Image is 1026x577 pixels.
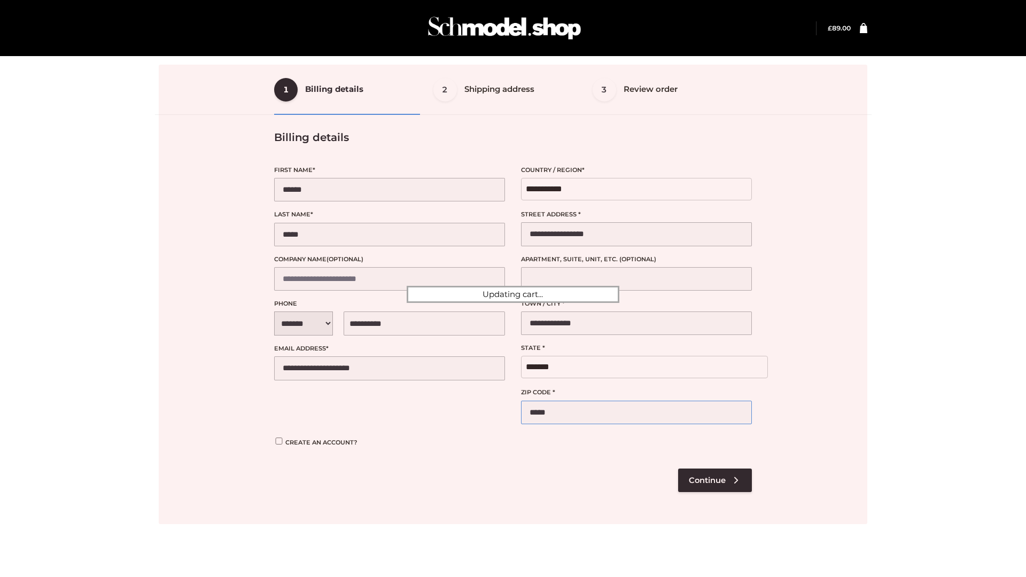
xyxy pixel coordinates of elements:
bdi: 89.00 [828,24,851,32]
a: £89.00 [828,24,851,32]
span: £ [828,24,832,32]
div: Updating cart... [407,286,619,303]
img: Schmodel Admin 964 [424,7,585,49]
